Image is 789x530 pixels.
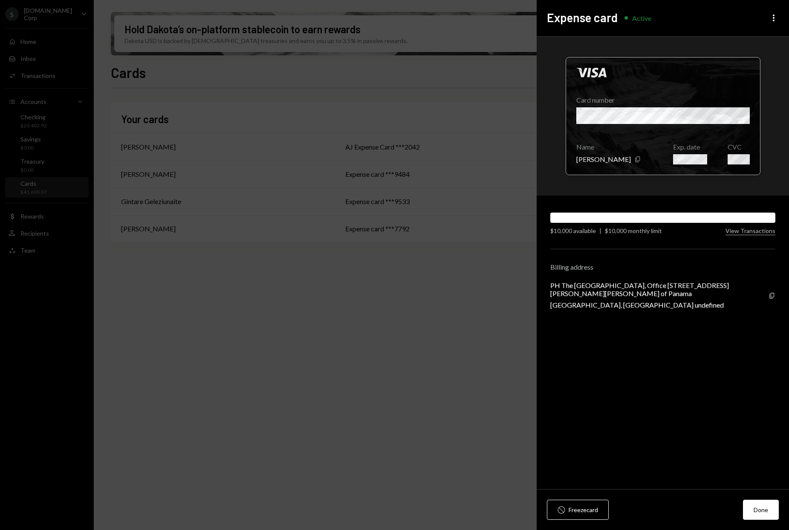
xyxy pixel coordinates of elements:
[605,226,662,235] div: $10,000 monthly limit
[550,281,769,297] div: PH The [GEOGRAPHIC_DATA], Office [STREET_ADDRESS][PERSON_NAME][PERSON_NAME] of Panama
[550,263,775,271] div: Billing address
[547,9,618,26] h2: Expense card
[725,227,775,235] button: View Transactions
[547,500,609,520] button: Freezecard
[743,500,779,520] button: Done
[550,301,769,309] div: [GEOGRAPHIC_DATA], [GEOGRAPHIC_DATA] undefined
[599,226,601,235] div: |
[569,505,598,514] div: Freeze card
[566,57,760,175] div: Click to hide
[550,226,596,235] div: $10,000 available
[632,14,651,22] div: Active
